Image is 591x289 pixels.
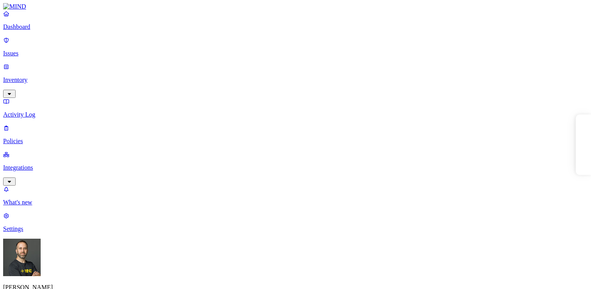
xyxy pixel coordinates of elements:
[3,37,588,57] a: Issues
[3,138,588,145] p: Policies
[3,239,41,276] img: Tom Mayblum
[3,212,588,232] a: Settings
[3,186,588,206] a: What's new
[3,76,588,83] p: Inventory
[3,10,588,30] a: Dashboard
[3,98,588,118] a: Activity Log
[3,3,26,10] img: MIND
[3,124,588,145] a: Policies
[3,151,588,184] a: Integrations
[3,164,588,171] p: Integrations
[3,63,588,97] a: Inventory
[3,111,588,118] p: Activity Log
[3,23,588,30] p: Dashboard
[3,3,588,10] a: MIND
[3,199,588,206] p: What's new
[3,50,588,57] p: Issues
[3,225,588,232] p: Settings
